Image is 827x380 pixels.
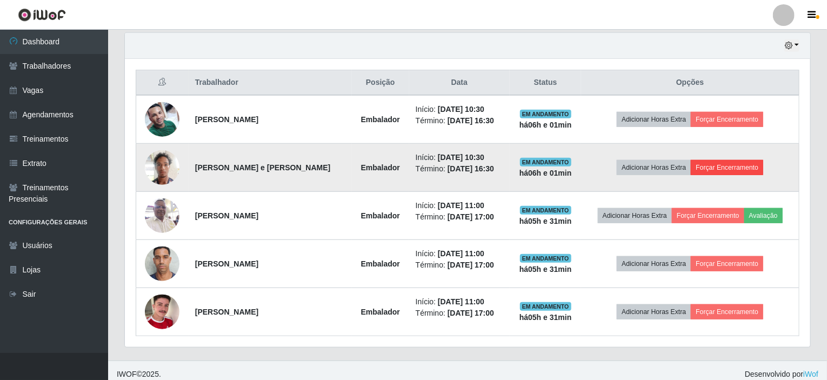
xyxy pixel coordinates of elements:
[195,259,258,268] strong: [PERSON_NAME]
[803,370,818,378] a: iWof
[691,160,763,175] button: Forçar Encerramento
[195,163,330,172] strong: [PERSON_NAME] e [PERSON_NAME]
[438,153,484,162] time: [DATE] 10:30
[416,104,503,115] li: Início:
[361,308,400,316] strong: Embalador
[691,112,763,127] button: Forçar Encerramento
[520,110,571,118] span: EM ANDAMENTO
[361,115,400,124] strong: Embalador
[18,8,66,22] img: CoreUI Logo
[361,163,400,172] strong: Embalador
[691,256,763,271] button: Forçar Encerramento
[448,116,494,125] time: [DATE] 16:30
[520,302,571,311] span: EM ANDAMENTO
[416,296,503,308] li: Início:
[581,70,799,96] th: Opções
[195,211,258,220] strong: [PERSON_NAME]
[519,313,572,322] strong: há 05 h e 31 min
[416,248,503,259] li: Início:
[520,158,571,166] span: EM ANDAMENTO
[519,217,572,225] strong: há 05 h e 31 min
[691,304,763,319] button: Forçar Encerramento
[448,164,494,173] time: [DATE] 16:30
[189,70,352,96] th: Trabalhador
[448,309,494,317] time: [DATE] 17:00
[598,208,672,223] button: Adicionar Horas Extra
[519,121,572,129] strong: há 06 h e 01 min
[744,208,783,223] button: Avaliação
[117,369,161,380] span: © 2025 .
[672,208,744,223] button: Forçar Encerramento
[438,201,484,210] time: [DATE] 11:00
[617,160,691,175] button: Adicionar Horas Extra
[510,70,582,96] th: Status
[416,259,503,271] li: Término:
[117,370,137,378] span: IWOF
[145,89,179,150] img: 1747430033764.jpeg
[438,249,484,258] time: [DATE] 11:00
[520,206,571,215] span: EM ANDAMENTO
[352,70,409,96] th: Posição
[519,265,572,274] strong: há 05 h e 31 min
[416,211,503,223] li: Término:
[416,200,503,211] li: Início:
[745,369,818,380] span: Desenvolvido por
[617,304,691,319] button: Adicionar Horas Extra
[438,105,484,114] time: [DATE] 10:30
[617,112,691,127] button: Adicionar Horas Extra
[519,169,572,177] strong: há 06 h e 01 min
[617,256,691,271] button: Adicionar Horas Extra
[416,163,503,175] li: Término:
[195,115,258,124] strong: [PERSON_NAME]
[448,212,494,221] time: [DATE] 17:00
[145,192,179,238] img: 1758120306355.jpeg
[361,259,400,268] strong: Embalador
[145,281,179,343] img: 1754590327349.jpeg
[409,70,510,96] th: Data
[361,211,400,220] strong: Embalador
[416,308,503,319] li: Término:
[448,261,494,269] time: [DATE] 17:00
[145,241,179,286] img: 1698511606496.jpeg
[438,297,484,306] time: [DATE] 11:00
[416,115,503,126] li: Término:
[520,254,571,263] span: EM ANDAMENTO
[145,144,179,190] img: 1751882634522.jpeg
[195,308,258,316] strong: [PERSON_NAME]
[416,152,503,163] li: Início:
